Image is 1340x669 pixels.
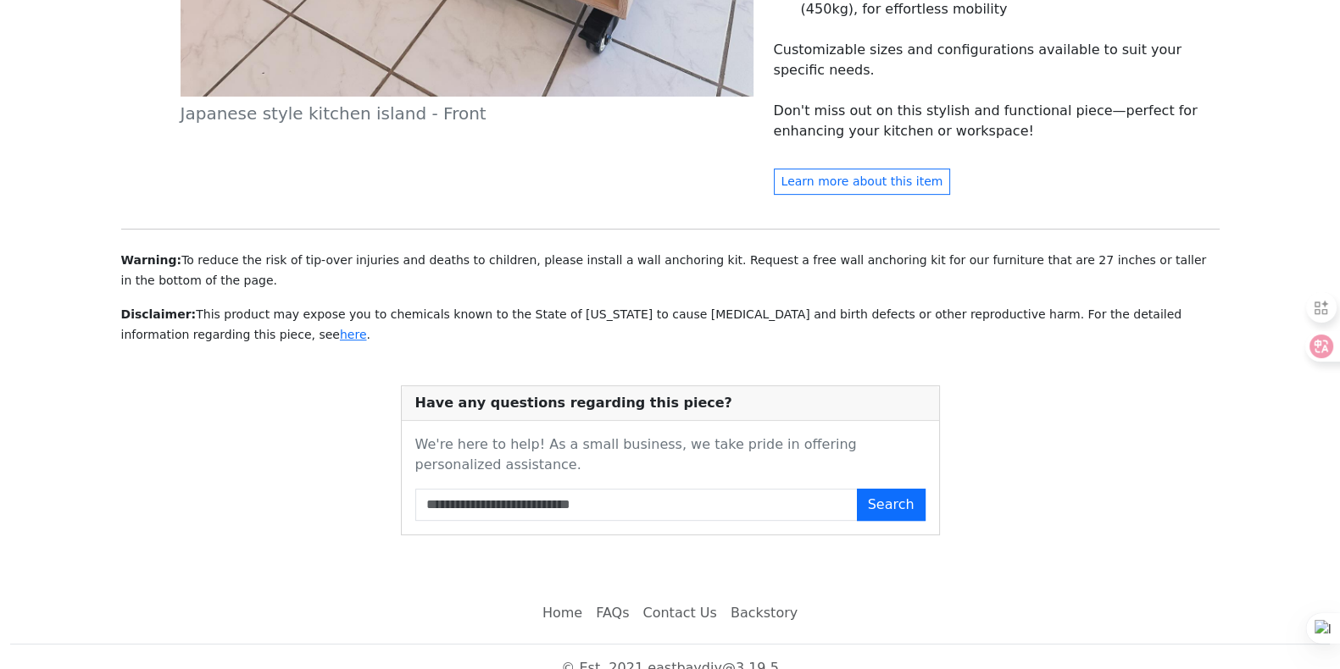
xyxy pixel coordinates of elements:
[536,596,589,630] a: Home
[121,253,1207,287] small: To reduce the risk of tip-over injuries and deaths to children, please install a wall anchoring k...
[415,489,858,521] input: Search FAQs
[857,489,926,521] button: Search
[121,253,182,267] strong: Warning:
[415,395,732,411] b: Have any questions regarding this piece?
[589,596,636,630] a: FAQs
[121,307,197,321] strong: Disclaimer:
[121,307,1182,341] small: This product may expose you to chemicals known to the State of [US_STATE] to cause [MEDICAL_DATA]...
[340,328,367,341] a: here
[774,40,1220,80] p: Customizable sizes and configurations available to suit your specific needs.
[774,101,1220,141] p: Don't miss out on this stylish and functional piece—perfect for enhancing your kitchen or workspace!
[636,596,723,630] a: Contact Us
[181,103,753,124] h5: Japanese style kitchen island - Front
[415,434,926,475] p: We're here to help! As a small business, we take pride in offering personalized assistance.
[724,596,804,630] a: Backstory
[774,169,951,195] button: Learn more about this item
